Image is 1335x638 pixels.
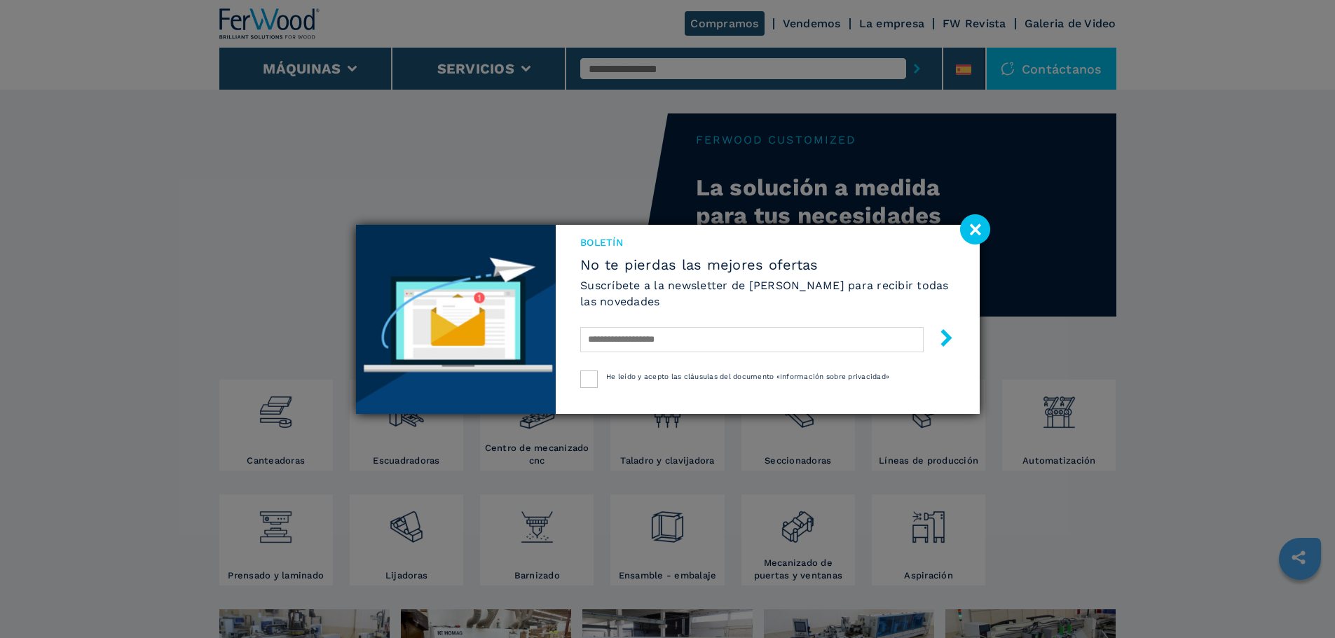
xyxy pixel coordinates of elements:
[580,277,954,310] h6: Suscríbete a la newsletter de [PERSON_NAME] para recibir todas las novedades
[924,324,955,356] button: submit-button
[580,256,954,273] span: No te pierdas las mejores ofertas
[606,373,889,380] span: He leído y acepto las cláusulas del documento «Información sobre privacidad»
[580,235,954,249] span: Boletín
[356,225,556,414] img: Newsletter image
